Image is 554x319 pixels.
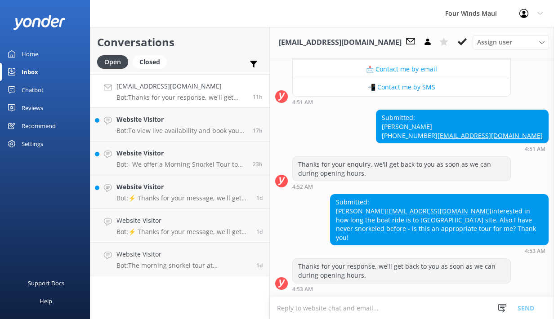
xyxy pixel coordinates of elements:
div: Reviews [22,99,43,117]
button: 📲 Contact me by SMS [293,78,510,96]
a: Website VisitorBot:⚡ Thanks for your message, we'll get back to you as soon as we can. Feel free ... [90,175,269,209]
p: Bot: Thanks for your response, we'll get back to you as soon as we can during opening hours. [116,93,246,102]
a: [EMAIL_ADDRESS][DOMAIN_NAME] [386,207,491,215]
h3: [EMAIL_ADDRESS][DOMAIN_NAME] [279,37,402,49]
strong: 4:52 AM [292,184,313,190]
a: Closed [133,57,171,66]
a: Website VisitorBot:- We offer a Morning Snorkel Tour to Molokini Crater. More details can be foun... [90,142,269,175]
strong: 4:51 AM [525,146,545,152]
div: Help [40,292,52,310]
span: 10:52pm 17-Aug-2025 (UTC -10:00) Pacific/Honolulu [253,127,263,134]
h4: Website Visitor [116,182,250,192]
h2: Conversations [97,34,263,51]
p: Bot: The morning snorkel tour at [GEOGRAPHIC_DATA] typically includes about 1.5 hours of snorkeli... [116,261,250,270]
div: Inbox [22,63,38,81]
div: Closed [133,55,167,69]
h4: Website Visitor [116,249,250,259]
div: Open [97,55,128,69]
a: Website VisitorBot:To view live availability and book your tour, please visit [URL][DOMAIN_NAME].17h [90,108,269,142]
img: yonder-white-logo.png [13,15,65,30]
div: Thanks for your enquiry, we'll get back to you as soon as we can during opening hours. [293,157,510,181]
div: Submitted: [PERSON_NAME] [PHONE_NUMBER] [376,110,548,143]
strong: 4:53 AM [525,248,545,254]
span: 09:16am 17-Aug-2025 (UTC -10:00) Pacific/Honolulu [256,261,263,269]
div: Support Docs [28,274,64,292]
a: [EMAIL_ADDRESS][DOMAIN_NAME] [438,131,543,140]
h4: Website Visitor [116,148,246,158]
span: Assign user [477,37,512,47]
p: Bot: To view live availability and book your tour, please visit [URL][DOMAIN_NAME]. [116,127,246,135]
a: Open [97,57,133,66]
div: 04:52am 18-Aug-2025 (UTC -10:00) Pacific/Honolulu [292,183,511,190]
p: Bot: - We offer a Morning Snorkel Tour to Molokini Crater. More details can be found at [DOMAIN_N... [116,160,246,168]
div: Assign User [473,35,549,49]
h4: Website Visitor [116,216,250,226]
div: Thanks for your response, we'll get back to you as soon as we can during opening hours. [293,259,510,283]
a: [EMAIL_ADDRESS][DOMAIN_NAME]Bot:Thanks for your response, we'll get back to you as soon as we can... [90,74,269,108]
span: 04:53am 18-Aug-2025 (UTC -10:00) Pacific/Honolulu [253,93,263,101]
p: Bot: ⚡ Thanks for your message, we'll get back to you as soon as we can. Feel free to also call a... [116,194,250,202]
span: 09:48am 17-Aug-2025 (UTC -10:00) Pacific/Honolulu [256,228,263,235]
div: 04:53am 18-Aug-2025 (UTC -10:00) Pacific/Honolulu [292,286,511,292]
div: 04:51am 18-Aug-2025 (UTC -10:00) Pacific/Honolulu [376,146,549,152]
a: Website VisitorBot:The morning snorkel tour at [GEOGRAPHIC_DATA] typically includes about 1.5 hou... [90,243,269,276]
p: Bot: ⚡ Thanks for your message, we'll get back to you as soon as we can. Feel free to also call a... [116,228,250,236]
strong: 4:51 AM [292,100,313,105]
h4: [EMAIL_ADDRESS][DOMAIN_NAME] [116,81,246,91]
h4: Website Visitor [116,115,246,124]
div: 04:51am 18-Aug-2025 (UTC -10:00) Pacific/Honolulu [292,99,511,105]
a: Website VisitorBot:⚡ Thanks for your message, we'll get back to you as soon as we can. Feel free ... [90,209,269,243]
div: 04:53am 18-Aug-2025 (UTC -10:00) Pacific/Honolulu [330,248,549,254]
span: 03:28pm 17-Aug-2025 (UTC -10:00) Pacific/Honolulu [256,194,263,202]
strong: 4:53 AM [292,287,313,292]
button: 📩 Contact me by email [293,60,510,78]
div: Settings [22,135,43,153]
div: Submitted: [PERSON_NAME] interested in how long the boat ride is to [GEOGRAPHIC_DATA] site. Also ... [331,195,548,245]
div: Chatbot [22,81,44,99]
div: Recommend [22,117,56,135]
div: Home [22,45,38,63]
span: 05:42pm 17-Aug-2025 (UTC -10:00) Pacific/Honolulu [253,160,263,168]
